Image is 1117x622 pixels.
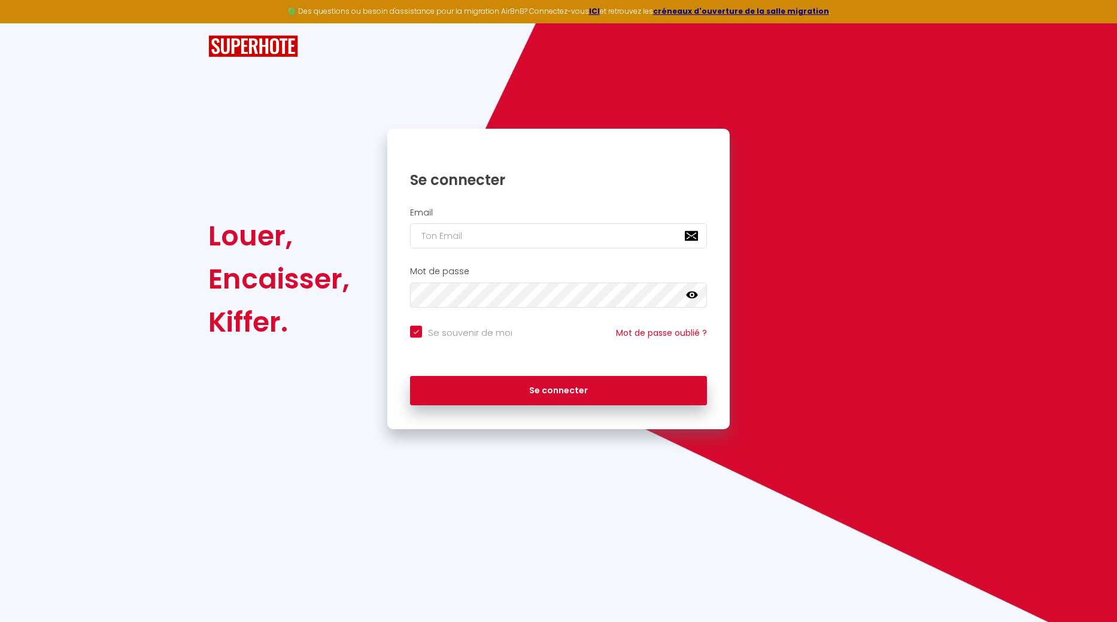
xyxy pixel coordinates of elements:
[410,266,707,277] h2: Mot de passe
[208,214,350,257] div: Louer,
[410,171,707,189] h1: Se connecter
[410,376,707,406] button: Se connecter
[208,257,350,301] div: Encaisser,
[616,327,707,339] a: Mot de passe oublié ?
[410,208,707,218] h2: Email
[653,6,829,16] a: créneaux d'ouverture de la salle migration
[589,6,600,16] a: ICI
[410,223,707,248] input: Ton Email
[208,301,350,344] div: Kiffer.
[208,35,298,57] img: SuperHote logo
